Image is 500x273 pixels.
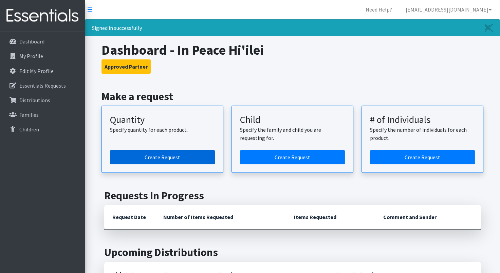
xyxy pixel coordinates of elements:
[101,42,483,58] h1: Dashboard - In Peace Hi'ilei
[19,38,44,45] p: Dashboard
[370,126,475,142] p: Specify the number of individuals for each product.
[360,3,397,16] a: Need Help?
[370,114,475,126] h3: # of Individuals
[3,4,82,27] img: HumanEssentials
[400,3,497,16] a: [EMAIL_ADDRESS][DOMAIN_NAME]
[3,108,82,122] a: Families
[3,49,82,63] a: My Profile
[104,205,155,230] th: Request Date
[3,35,82,48] a: Dashboard
[370,150,475,164] a: Create a request by number of individuals
[101,90,483,103] h2: Make a request
[19,126,39,133] p: Children
[85,19,500,36] div: Signed in successfully.
[101,59,151,74] button: Approved Partner
[110,150,215,164] a: Create a request by quantity
[19,82,66,89] p: Essentials Requests
[110,126,215,134] p: Specify quantity for each product.
[240,126,345,142] p: Specify the family and child you are requesting for.
[3,93,82,107] a: Distributions
[240,150,345,164] a: Create a request for a child or family
[375,205,481,230] th: Comment and Sender
[478,20,500,36] a: Close
[240,114,345,126] h3: Child
[286,205,375,230] th: Items Requested
[19,68,54,74] p: Edit My Profile
[19,97,50,104] p: Distributions
[19,111,39,118] p: Families
[3,64,82,78] a: Edit My Profile
[104,189,481,202] h2: Requests In Progress
[110,114,215,126] h3: Quantity
[3,79,82,92] a: Essentials Requests
[3,123,82,136] a: Children
[104,246,481,259] h2: Upcoming Distributions
[155,205,286,230] th: Number of Items Requested
[19,53,43,59] p: My Profile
